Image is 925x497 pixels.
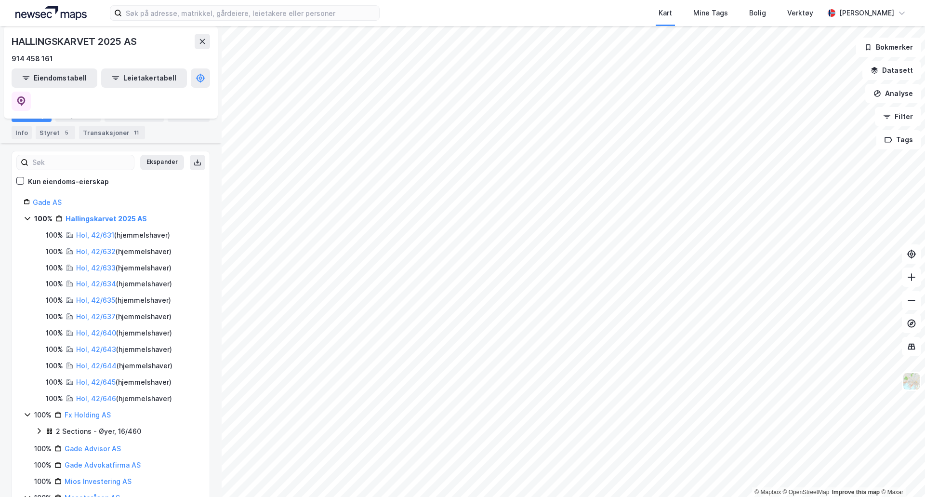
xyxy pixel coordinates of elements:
[46,295,63,306] div: 100%
[15,6,87,20] img: logo.a4113a55bc3d86da70a041830d287a7e.svg
[79,126,145,139] div: Transaksjoner
[76,362,117,370] a: Hol, 42/644
[65,411,111,419] a: Fx Holding AS
[76,394,116,403] a: Hol, 42/646
[34,459,52,471] div: 100%
[12,126,32,139] div: Info
[34,409,52,421] div: 100%
[877,451,925,497] iframe: Chat Widget
[132,128,141,137] div: 11
[76,264,116,272] a: Hol, 42/633
[76,246,172,257] div: ( hjemmelshaver )
[76,296,115,304] a: Hol, 42/635
[76,329,116,337] a: Hol, 42/640
[46,344,63,355] div: 100%
[76,247,116,255] a: Hol, 42/632
[76,262,172,274] div: ( hjemmelshaver )
[34,476,52,487] div: 100%
[76,327,172,339] div: ( hjemmelshaver )
[101,68,187,88] button: Leietakertabell
[33,198,62,206] a: Gade AS
[46,393,63,404] div: 100%
[46,246,63,257] div: 100%
[876,130,921,149] button: Tags
[875,107,921,126] button: Filter
[76,229,170,241] div: ( hjemmelshaver )
[34,213,53,225] div: 100%
[62,128,71,137] div: 5
[76,312,116,321] a: Hol, 42/637
[76,393,172,404] div: ( hjemmelshaver )
[76,280,116,288] a: Hol, 42/634
[76,376,172,388] div: ( hjemmelshaver )
[28,155,134,170] input: Søk
[76,295,171,306] div: ( hjemmelshaver )
[46,376,63,388] div: 100%
[76,311,172,322] div: ( hjemmelshaver )
[12,68,97,88] button: Eiendomstabell
[65,444,121,453] a: Gade Advisor AS
[76,345,116,353] a: Hol, 42/643
[902,372,921,390] img: Z
[754,489,781,496] a: Mapbox
[659,7,672,19] div: Kart
[46,278,63,290] div: 100%
[46,360,63,372] div: 100%
[832,489,880,496] a: Improve this map
[12,53,53,65] div: 914 458 161
[693,7,728,19] div: Mine Tags
[66,215,147,223] a: Hallingskarvet 2025 AS
[787,7,813,19] div: Verktøy
[65,461,141,469] a: Gade Advokatfirma AS
[36,126,75,139] div: Styret
[65,477,132,485] a: Mios Investering AS
[56,426,141,437] div: 2 Sections - Øyer, 16/460
[865,84,921,103] button: Analyse
[749,7,766,19] div: Bolig
[76,231,114,239] a: Hol, 42/631
[28,176,109,188] div: Kun eiendoms-eierskap
[76,344,172,355] div: ( hjemmelshaver )
[856,38,921,57] button: Bokmerker
[76,378,116,386] a: Hol, 42/645
[12,34,139,49] div: HALLINGSKARVET 2025 AS
[46,262,63,274] div: 100%
[46,311,63,322] div: 100%
[46,229,63,241] div: 100%
[862,61,921,80] button: Datasett
[839,7,894,19] div: [PERSON_NAME]
[140,155,184,170] button: Ekspander
[46,327,63,339] div: 100%
[877,451,925,497] div: Kontrollprogram for chat
[34,443,52,455] div: 100%
[122,6,379,20] input: Søk på adresse, matrikkel, gårdeiere, leietakere eller personer
[76,360,172,372] div: ( hjemmelshaver )
[783,489,830,496] a: OpenStreetMap
[76,278,172,290] div: ( hjemmelshaver )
